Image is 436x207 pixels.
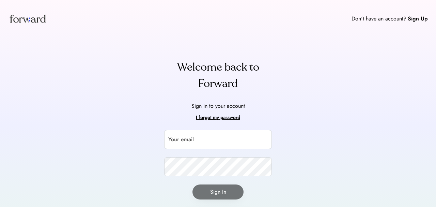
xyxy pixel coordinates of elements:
[352,15,406,23] div: Don't have an account?
[196,114,240,122] div: I forgot my password
[191,102,245,110] div: Sign in to your account
[164,59,272,92] div: Welcome back to Forward
[8,8,47,29] img: Forward logo
[192,184,244,199] button: Sign In
[408,15,428,23] div: Sign Up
